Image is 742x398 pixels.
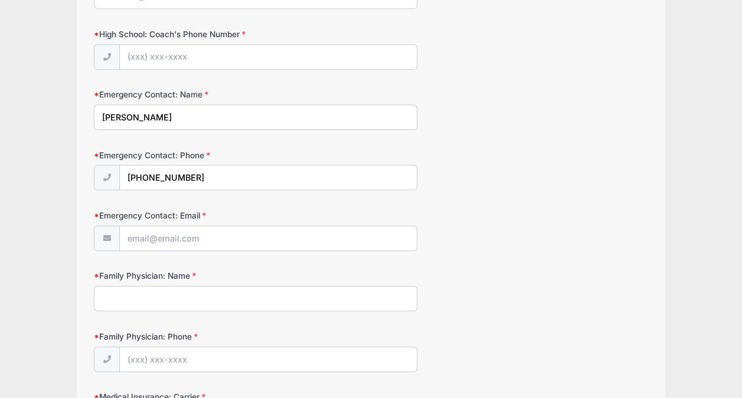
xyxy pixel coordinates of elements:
[119,44,417,70] input: (xxx) xxx-xxxx
[119,226,417,251] input: email@email.com
[94,210,279,221] label: Emergency Contact: Email
[94,89,279,100] label: Emergency Contact: Name
[94,149,279,161] label: Emergency Contact: Phone
[94,331,279,342] label: Family Physician: Phone
[94,28,279,40] label: High School: Coach's Phone Number
[94,270,279,282] label: Family Physician: Name
[119,347,417,372] input: (xxx) xxx-xxxx
[119,165,417,190] input: (xxx) xxx-xxxx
